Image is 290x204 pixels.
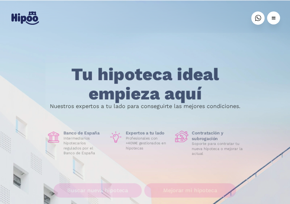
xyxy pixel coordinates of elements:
[192,141,243,156] p: Soporte para contratar tu nueva hipoteca o mejorar la actual
[50,104,240,109] p: Nuestros expertos a tu lado para conseguirte las mejores condiciones.
[10,9,40,27] a: home
[63,136,104,155] p: Intermediarios hipotecarios regulados por el Banco de España
[192,130,243,141] h1: Contratación y subrogación
[45,65,245,103] h1: Tu hipoteca ideal empieza aquí
[144,183,236,197] a: Mejorar mi hipoteca
[54,183,142,197] a: Buscar nueva hipoteca
[126,136,170,150] p: Profesionales con +40M€ gestionados en hipotecas
[126,130,170,136] h1: Expertos a tu lado
[63,130,104,136] h1: Banco de España
[267,11,280,24] div: menu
